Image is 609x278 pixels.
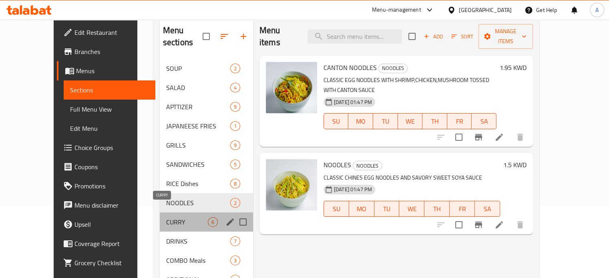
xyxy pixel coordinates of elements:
[450,129,467,146] span: Select to update
[198,28,215,45] span: Select all sections
[231,257,240,264] span: 3
[449,30,475,43] button: Sort
[426,116,444,127] span: TH
[511,215,530,234] button: delete
[230,179,240,188] div: items
[166,160,230,169] span: SANDWICHES
[64,119,155,138] a: Edit Menu
[324,173,500,183] p: CLASSIC CHINES EGG NOODLES AND SAVORY SWEET SOYA SAUCE
[324,201,349,217] button: SU
[166,83,230,92] span: SALAD
[478,203,497,215] span: SA
[166,256,230,265] div: COMBO Meals
[352,116,370,127] span: MO
[160,251,253,270] div: COMBO Meals3
[266,159,317,210] img: NOODLES
[327,116,346,127] span: SU
[160,97,253,116] div: APTTIZER9
[230,198,240,208] div: items
[266,62,317,113] img: CANTON NOODLES
[469,215,488,234] button: Branch-specific-item
[324,159,351,171] span: NOODLES
[230,140,240,150] div: items
[451,32,473,41] span: Sort
[231,65,240,72] span: 2
[401,116,420,127] span: WE
[160,136,253,155] div: GRILLS9
[231,103,240,111] span: 9
[166,140,230,150] div: GRILLS
[208,217,218,227] div: items
[373,113,398,129] button: TU
[166,64,230,73] div: SOUP
[230,64,240,73] div: items
[404,28,420,45] span: Select section
[230,160,240,169] div: items
[378,203,396,215] span: TU
[230,83,240,92] div: items
[70,85,149,95] span: Sections
[64,100,155,119] a: Full Menu View
[231,238,240,245] span: 7
[230,102,240,112] div: items
[74,47,149,56] span: Branches
[57,253,155,272] a: Grocery Checklist
[494,132,504,142] a: Edit menu item
[331,98,375,106] span: [DATE] 01:47 PM
[308,30,402,44] input: search
[511,128,530,147] button: delete
[166,102,230,112] span: APTTIZER
[450,216,467,233] span: Select to update
[166,121,230,131] span: JAPANEESE FRIES
[324,62,377,74] span: CANTON NOODLES
[74,220,149,229] span: Upsell
[231,161,240,168] span: 5
[74,181,149,191] span: Promotions
[57,196,155,215] a: Menu disclaimer
[160,155,253,174] div: SANDWICHES5
[74,28,149,37] span: Edit Restaurant
[428,203,446,215] span: TH
[450,201,475,217] button: FR
[374,201,400,217] button: TU
[424,201,450,217] button: TH
[402,203,421,215] span: WE
[57,176,155,196] a: Promotions
[422,32,444,41] span: Add
[74,162,149,172] span: Coupons
[485,26,527,46] span: Manage items
[398,113,423,129] button: WE
[469,128,488,147] button: Branch-specific-item
[57,138,155,157] a: Choice Groups
[324,113,349,129] button: SU
[459,6,512,14] div: [GEOGRAPHIC_DATA]
[420,30,446,43] button: Add
[503,159,527,170] h6: 1.5 KWD
[500,62,527,73] h6: 1.95 KWD
[163,24,203,48] h2: Menu sections
[399,201,424,217] button: WE
[160,212,253,232] div: CURRY6edit
[595,6,599,14] span: A
[57,42,155,61] a: Branches
[160,174,253,193] div: RICE Dishes8
[230,236,240,246] div: items
[234,27,253,46] button: Add section
[160,232,253,251] div: DRINKS7
[231,122,240,130] span: 1
[331,186,375,193] span: [DATE] 01:47 PM
[450,116,469,127] span: FR
[376,116,395,127] span: TU
[74,258,149,268] span: Grocery Checklist
[420,30,446,43] span: Add item
[231,84,240,92] span: 4
[231,180,240,188] span: 8
[475,201,500,217] button: SA
[231,142,240,149] span: 9
[348,113,373,129] button: MO
[231,199,240,207] span: 2
[166,179,230,188] div: RICE Dishes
